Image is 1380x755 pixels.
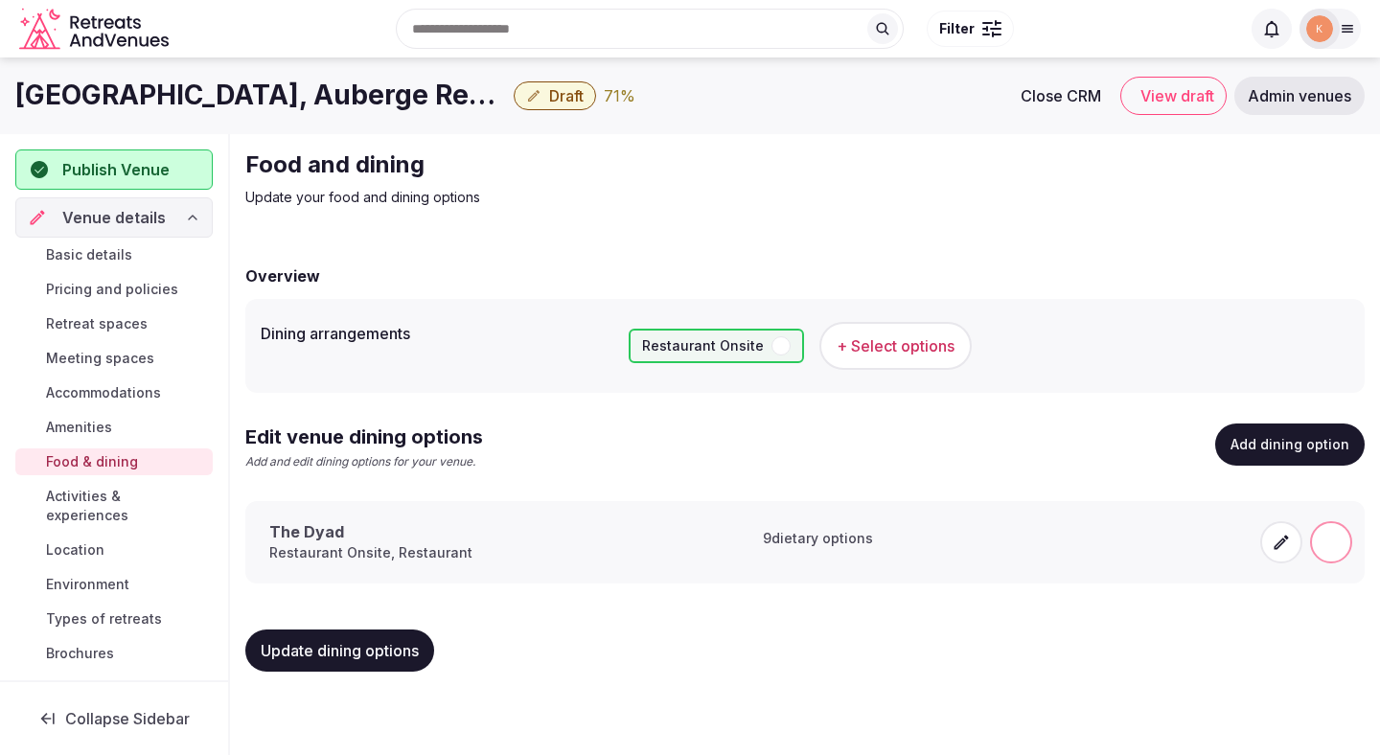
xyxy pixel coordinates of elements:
[15,678,213,719] a: Ownership
[46,452,138,471] span: Food & dining
[15,414,213,441] a: Amenities
[245,629,434,672] button: Update dining options
[549,86,584,105] span: Draft
[604,84,635,107] button: 71%
[1234,77,1365,115] a: Admin venues
[927,11,1014,47] button: Filter
[837,335,954,356] span: + Select options
[46,383,161,402] span: Accommodations
[15,345,213,372] a: Meeting spaces
[15,483,213,529] a: Activities & experiences
[62,206,166,229] span: Venue details
[1021,86,1101,105] span: Close CRM
[245,188,889,207] p: Update your food and dining options
[245,149,889,180] h2: Food and dining
[15,640,213,667] a: Brochures
[629,329,804,363] div: Restaurant Onsite
[245,454,483,470] p: Add and edit dining options for your venue.
[46,314,148,333] span: Retreat spaces
[46,575,129,594] span: Environment
[939,19,975,38] span: Filter
[759,529,873,548] button: 9dietary options
[15,241,213,268] a: Basic details
[15,379,213,406] a: Accommodations
[46,280,178,299] span: Pricing and policies
[46,540,104,560] span: Location
[15,77,506,114] h1: [GEOGRAPHIC_DATA], Auberge Resorts Collection
[269,543,472,562] p: Restaurant Onsite, Restaurant
[759,529,873,548] p: 9 dietary options
[15,448,213,475] a: Food & dining
[46,349,154,368] span: Meeting spaces
[1215,423,1365,466] button: Add dining option
[1306,15,1333,42] img: katsabado
[15,310,213,337] a: Retreat spaces
[245,423,483,450] h2: Edit venue dining options
[1140,86,1214,105] span: View draft
[604,84,635,107] div: 71 %
[261,326,613,341] label: Dining arrangements
[15,537,213,563] a: Location
[15,276,213,303] a: Pricing and policies
[1001,77,1113,115] a: Close CRM
[46,644,114,663] span: Brochures
[19,8,172,51] svg: Retreats and Venues company logo
[245,264,320,287] h2: Overview
[15,698,213,740] button: Collapse Sidebar
[1248,86,1351,105] span: Admin venues
[62,158,170,181] span: Publish Venue
[19,8,172,51] a: Visit the homepage
[46,245,132,264] span: Basic details
[269,521,472,542] h3: The Dyad
[15,571,213,598] a: Environment
[514,81,596,110] button: Draft
[15,149,213,190] button: Publish Venue
[1120,77,1227,115] a: View draft
[819,322,972,370] button: + Select options
[15,606,213,632] a: Types of retreats
[261,641,419,660] span: Update dining options
[46,418,112,437] span: Amenities
[65,709,190,728] span: Collapse Sidebar
[46,487,205,525] span: Activities & experiences
[46,609,162,629] span: Types of retreats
